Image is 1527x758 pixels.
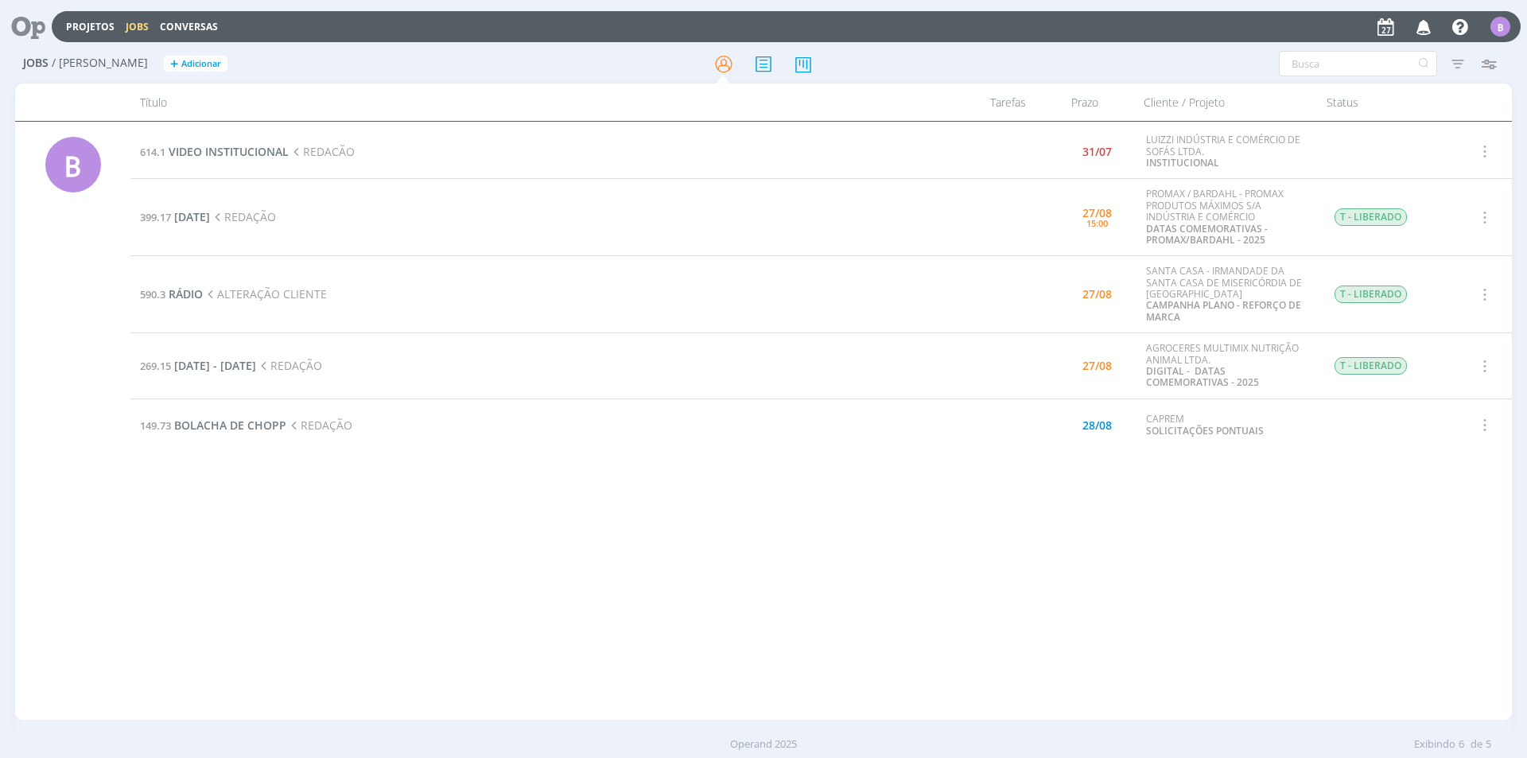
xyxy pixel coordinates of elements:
span: [DATE] - [DATE] [174,358,256,373]
div: B [1490,17,1510,37]
a: DIGITAL - DATAS COMEMORATIVAS - 2025 [1146,364,1259,389]
button: Conversas [155,21,223,33]
a: Conversas [160,20,218,33]
span: + [170,56,178,72]
div: Prazo [1035,84,1134,121]
div: PROMAX / BARDAHL - PROMAX PRODUTOS MÁXIMOS S/A INDÚSTRIA E COMÉRCIO [1146,189,1310,246]
div: Status [1317,84,1452,121]
div: 27/08 [1082,289,1112,300]
span: Adicionar [181,59,221,69]
span: 149.73 [140,418,171,433]
span: VIDEO INSTITUCIONAL [169,144,289,159]
a: SOLICITAÇÕES PONTUAIS [1146,424,1264,437]
input: Busca [1279,51,1437,76]
div: 27/08 [1082,208,1112,219]
div: LUIZZI INDÚSTRIA E COMÉRCIO DE SOFÁS LTDA. [1146,134,1310,169]
div: 27/08 [1082,360,1112,371]
span: BOLACHA DE CHOPP [174,418,286,433]
button: Projetos [61,21,119,33]
a: 149.73BOLACHA DE CHOPP [140,418,286,433]
span: 5 [1486,737,1491,752]
a: 614.1VIDEO INSTITUCIONAL [140,144,289,159]
a: Projetos [66,20,115,33]
button: B [1490,13,1511,41]
span: REDACÃO [289,144,355,159]
span: 399.17 [140,210,171,224]
div: Tarefas [940,84,1035,121]
a: 590.3RÁDIO [140,286,203,301]
span: RÁDIO [169,286,203,301]
div: AGROCERES MULTIMIX NUTRIÇÃO ANIMAL LTDA. [1146,343,1310,389]
div: Cliente / Projeto [1134,84,1317,121]
a: DATAS COMEMORATIVAS - PROMAX/BARDAHL - 2025 [1146,222,1268,247]
div: CAPREM [1146,414,1310,437]
span: 614.1 [140,145,165,159]
button: Jobs [121,21,153,33]
span: Exibindo [1414,737,1455,752]
span: ALTERAÇÃO CLIENTE [203,286,327,301]
span: T - LIBERADO [1335,286,1407,303]
div: 28/08 [1082,420,1112,431]
span: de [1471,737,1482,752]
a: Jobs [126,20,149,33]
span: [DATE] [174,209,210,224]
span: T - LIBERADO [1335,357,1407,375]
span: 6 [1459,737,1464,752]
div: B [45,137,101,192]
span: T - LIBERADO [1335,208,1407,226]
a: INSTITUCIONAL [1146,156,1219,169]
span: Jobs [23,56,49,70]
span: REDAÇÃO [286,418,352,433]
div: 15:00 [1086,219,1108,227]
span: / [PERSON_NAME] [52,56,148,70]
div: Título [130,84,940,121]
button: +Adicionar [164,56,227,72]
span: 269.15 [140,359,171,373]
span: 590.3 [140,287,165,301]
a: 269.15[DATE] - [DATE] [140,358,256,373]
a: CAMPANHA PLANO - REFORÇO DE MARCA [1146,298,1301,323]
span: REDAÇÃO [256,358,322,373]
div: SANTA CASA - IRMANDADE DA SANTA CASA DE MISERICÓRDIA DE [GEOGRAPHIC_DATA] [1146,266,1310,323]
div: 31/07 [1082,146,1112,157]
a: 399.17[DATE] [140,209,210,224]
span: REDAÇÃO [210,209,276,224]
